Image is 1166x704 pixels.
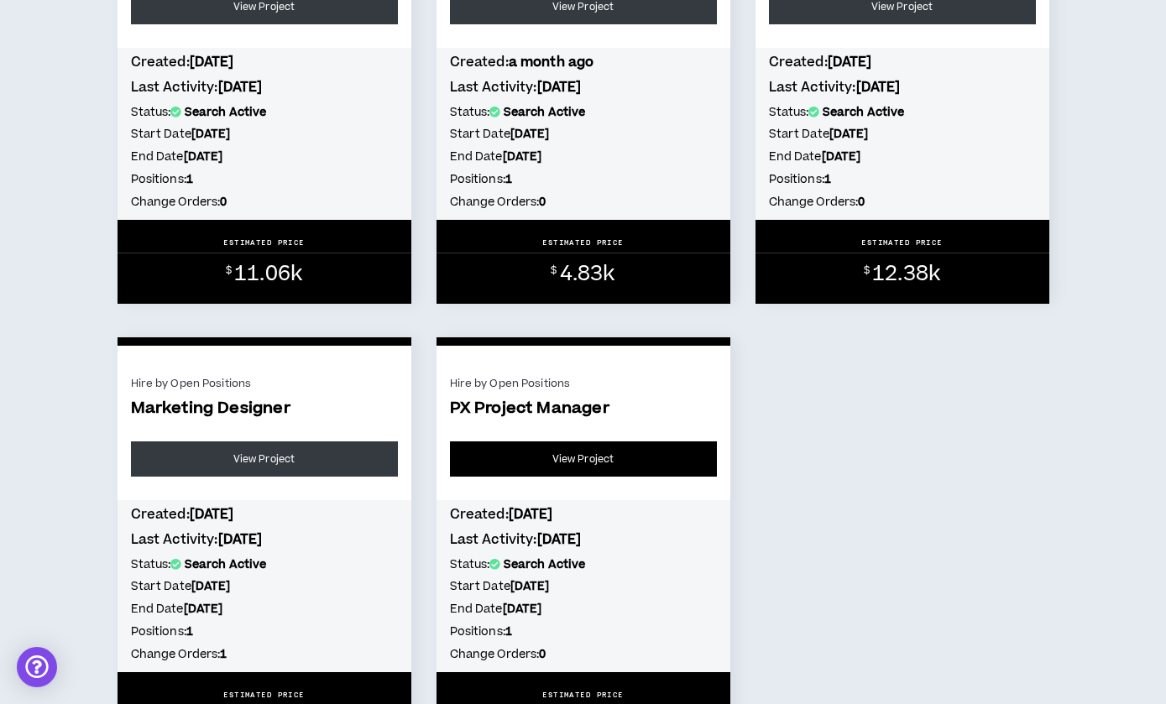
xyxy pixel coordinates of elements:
h5: Status: [769,103,1036,122]
h4: Created: [131,53,398,71]
h5: Status: [131,555,398,574]
b: [DATE] [503,601,542,618]
b: [DATE] [218,530,263,549]
b: Search Active [185,556,267,573]
h5: Start Date [131,125,398,143]
span: 4.83k [560,259,615,289]
div: Hire by Open Positions [131,376,398,391]
b: Search Active [504,556,586,573]
h4: Last Activity: [450,530,717,549]
b: [DATE] [828,53,872,71]
span: 12.38k [872,259,940,289]
h5: End Date [131,148,398,166]
h4: Created: [450,505,717,524]
b: Search Active [185,104,267,121]
h4: Created: [769,53,1036,71]
sup: $ [864,263,870,278]
b: [DATE] [510,578,550,595]
b: a month ago [509,53,594,71]
div: Hire by Open Positions [450,376,717,391]
b: [DATE] [509,505,553,524]
h5: Status: [131,103,398,122]
h5: End Date [769,148,1036,166]
h5: Start Date [769,125,1036,143]
sup: $ [226,263,232,278]
p: ESTIMATED PRICE [223,690,305,700]
b: 1 [186,623,193,640]
h5: Status: [450,103,717,122]
h5: End Date [450,148,717,166]
b: [DATE] [829,126,869,143]
b: [DATE] [191,578,231,595]
h5: Positions: [131,623,398,641]
h5: Start Date [131,577,398,596]
h4: Last Activity: [769,78,1036,96]
b: [DATE] [537,530,582,549]
b: [DATE] [856,78,901,96]
h5: End Date [450,600,717,618]
h5: Change Orders: [131,645,398,664]
b: 1 [186,171,193,188]
b: 1 [824,171,831,188]
b: [DATE] [503,149,542,165]
b: [DATE] [190,53,234,71]
h5: Start Date [450,125,717,143]
h5: Positions: [450,623,717,641]
b: [DATE] [184,149,223,165]
b: 0 [220,194,227,211]
h4: Last Activity: [131,530,398,549]
h5: Start Date [450,577,717,596]
span: PX Project Manager [450,399,717,419]
b: 1 [220,646,227,663]
h5: End Date [131,600,398,618]
p: ESTIMATED PRICE [861,237,943,248]
a: View Project [450,441,717,477]
span: Marketing Designer [131,399,398,419]
p: ESTIMATED PRICE [542,237,624,248]
b: [DATE] [537,78,582,96]
h5: Change Orders: [769,193,1036,211]
h4: Created: [450,53,717,71]
b: Search Active [823,104,905,121]
b: [DATE] [510,126,550,143]
b: 1 [505,171,512,188]
p: ESTIMATED PRICE [223,237,305,248]
div: Open Intercom Messenger [17,647,57,687]
h4: Last Activity: [131,78,398,96]
h5: Change Orders: [450,645,717,664]
h5: Change Orders: [450,193,717,211]
b: [DATE] [218,78,263,96]
b: Search Active [504,104,586,121]
h5: Change Orders: [131,193,398,211]
h5: Status: [450,555,717,574]
b: 1 [505,623,512,640]
p: ESTIMATED PRICE [542,690,624,700]
h5: Positions: [450,170,717,189]
sup: $ [551,263,557,278]
h4: Last Activity: [450,78,717,96]
b: [DATE] [191,126,231,143]
a: View Project [131,441,398,477]
b: [DATE] [190,505,234,524]
b: [DATE] [184,601,223,618]
h4: Created: [131,505,398,524]
b: 0 [539,194,546,211]
b: 0 [858,194,865,211]
h5: Positions: [769,170,1036,189]
h5: Positions: [131,170,398,189]
b: 0 [539,646,546,663]
b: [DATE] [822,149,861,165]
span: 11.06k [234,259,302,289]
